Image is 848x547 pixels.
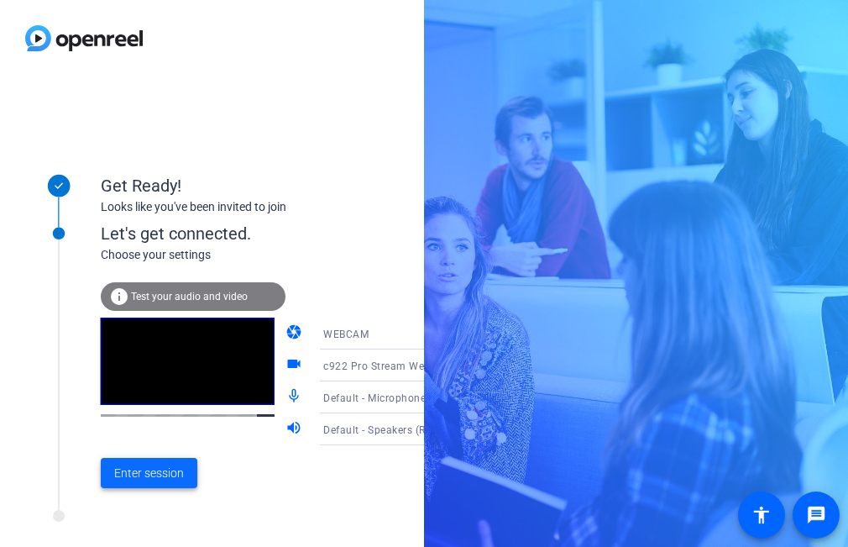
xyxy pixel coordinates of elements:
mat-icon: volume_up [285,419,306,439]
button: Enter session [101,458,197,488]
mat-icon: mic_none [285,387,306,408]
mat-icon: videocam [285,355,306,376]
span: Enter session [114,465,184,482]
mat-icon: camera [285,323,306,344]
mat-icon: message [806,505,826,525]
span: Test your audio and video [131,291,248,302]
mat-icon: accessibility [751,505,772,525]
div: Let's get connected. [101,221,471,246]
span: Default - Speakers (Realtek(R) Audio) [323,423,505,436]
span: Default - Microphone (C922 Pro Stream Webcam) (046d:085c) [323,391,630,404]
div: Get Ready! [101,173,437,198]
span: WEBCAM [323,329,369,340]
span: c922 Pro Stream Webcam (046d:085c) [323,359,515,372]
mat-icon: info [109,287,129,307]
div: Looks like you've been invited to join [101,198,437,216]
div: Choose your settings [101,246,471,264]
